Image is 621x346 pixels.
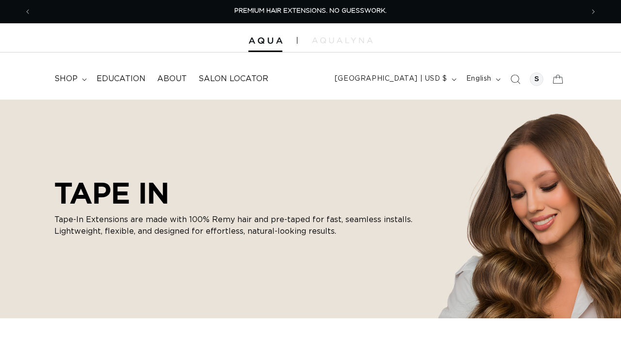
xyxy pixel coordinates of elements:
button: Previous announcement [17,2,38,21]
span: Salon Locator [198,74,268,84]
span: shop [54,74,78,84]
a: About [151,68,193,90]
button: [GEOGRAPHIC_DATA] | USD $ [329,70,460,88]
img: aqualyna.com [312,37,373,43]
summary: shop [49,68,91,90]
summary: Search [505,69,526,90]
a: Education [91,68,151,90]
p: Tape-In Extensions are made with 100% Remy hair and pre-taped for fast, seamless installs. Lightw... [54,214,423,237]
span: [GEOGRAPHIC_DATA] | USD $ [335,74,447,84]
h2: TAPE IN [54,176,423,210]
button: Next announcement [583,2,604,21]
a: Salon Locator [193,68,274,90]
button: English [460,70,505,88]
span: Education [97,74,146,84]
img: Aqua Hair Extensions [248,37,282,44]
span: PREMIUM HAIR EXTENSIONS. NO GUESSWORK. [234,8,387,14]
span: About [157,74,187,84]
span: English [466,74,491,84]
